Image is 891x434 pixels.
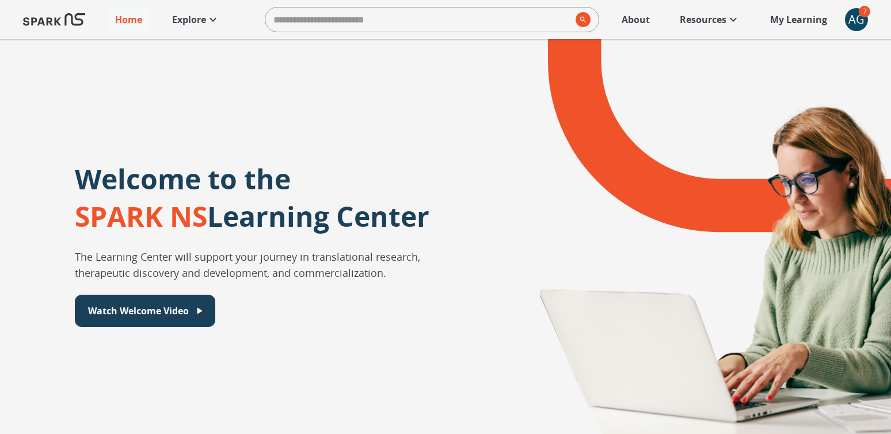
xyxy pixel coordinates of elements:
[680,13,726,26] p: Resources
[75,295,215,327] button: Watch Welcome Video
[622,13,650,26] p: About
[571,7,591,32] button: search
[75,249,433,281] p: The Learning Center will support your journey in translational research, therapeutic discovery an...
[109,7,148,32] a: Home
[115,13,142,26] p: Home
[845,8,868,31] div: AG
[764,7,833,32] a: My Learning
[172,13,206,26] p: Explore
[23,6,85,33] img: Logo of SPARK at Stanford
[88,304,189,318] p: Watch Welcome Video
[674,7,746,32] a: Resources
[859,6,870,17] span: 7
[770,13,827,26] p: My Learning
[845,8,868,31] button: account of current user
[166,7,226,32] a: Explore
[616,7,656,32] a: About
[75,197,207,235] span: SPARK NS
[75,160,429,235] p: Welcome to the Learning Center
